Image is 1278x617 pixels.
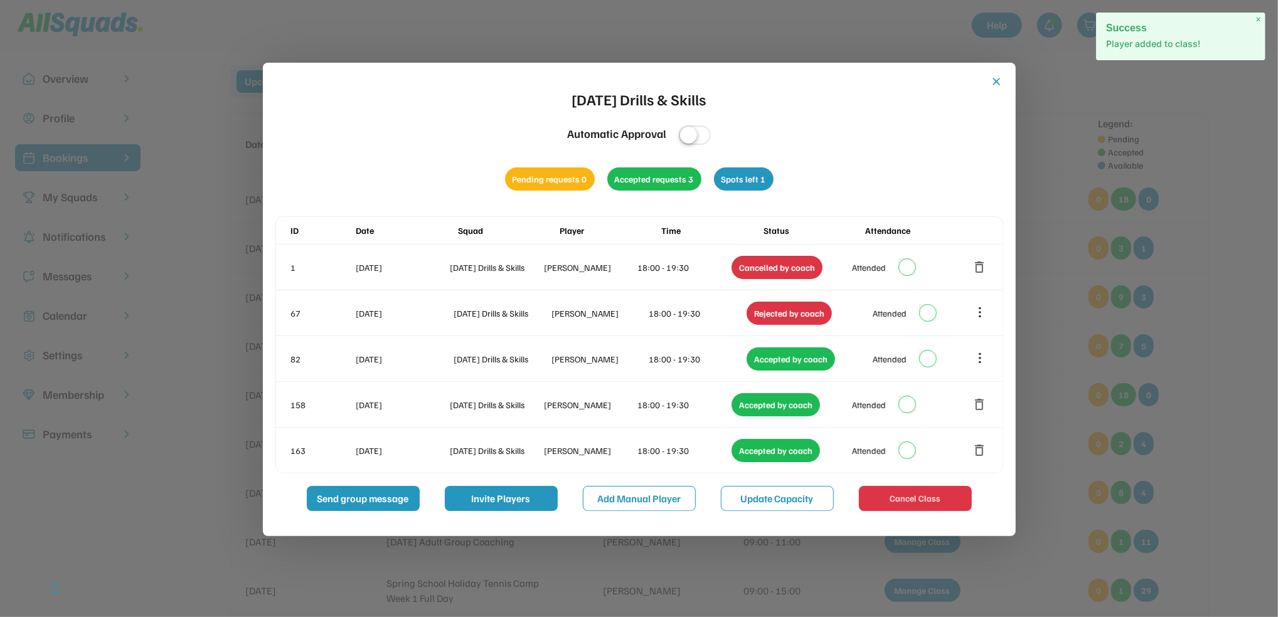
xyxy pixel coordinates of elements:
div: Accepted requests 3 [607,167,701,191]
div: [PERSON_NAME] [544,261,636,274]
div: 18:00 - 19:30 [638,398,730,411]
div: [PERSON_NAME] [551,352,647,366]
div: Attended [852,444,886,457]
div: 67 [291,307,354,320]
div: 163 [291,444,354,457]
div: Automatic Approval [567,125,666,142]
div: Squad [458,224,557,237]
button: Invite Players [445,486,558,511]
div: [DATE] [356,261,448,274]
div: [DATE] [356,444,448,457]
div: [PERSON_NAME] [544,444,636,457]
div: Rejected by coach [747,302,832,325]
button: Send group message [307,486,420,511]
div: Accepted by coach [732,393,820,416]
div: [DATE] Drills & Skills [454,352,549,366]
button: Cancel Class [859,486,972,511]
div: Attended [873,307,907,320]
div: [DATE] Drills & Skills [450,444,541,457]
div: Attended [852,261,886,274]
div: 18:00 - 19:30 [638,444,730,457]
div: Time [661,224,760,237]
div: 1 [291,261,354,274]
div: [DATE] [356,352,452,366]
div: Date [356,224,455,237]
button: Update Capacity [721,486,834,511]
div: Player [560,224,659,237]
button: delete [972,260,988,275]
div: Cancelled by coach [732,256,823,279]
div: Spots left 1 [714,167,774,191]
div: 18:00 - 19:30 [649,352,745,366]
div: 158 [291,398,354,411]
div: Accepted by coach [732,439,820,462]
div: Attendance [865,224,964,237]
div: [PERSON_NAME] [551,307,647,320]
div: Attended [873,352,907,366]
button: delete [972,443,988,458]
div: Accepted by coach [747,347,835,371]
button: delete [972,397,988,412]
div: [DATE] [356,307,452,320]
div: 18:00 - 19:30 [638,261,730,274]
div: [DATE] Drills & Skills [450,261,541,274]
div: [DATE] [356,398,448,411]
div: [DATE] Drills & Skills [454,307,549,320]
button: close [991,75,1003,88]
div: [DATE] Drills & Skills [450,398,541,411]
div: [DATE] Drills & Skills [572,88,706,110]
h2: Success [1106,23,1255,33]
button: Add Manual Player [583,486,696,511]
div: 82 [291,352,354,366]
div: Status [764,224,863,237]
span: × [1256,14,1261,25]
div: Pending requests 0 [505,167,595,191]
div: [PERSON_NAME] [544,398,636,411]
div: ID [291,224,354,237]
div: Attended [852,398,886,411]
p: Player added to class! [1106,38,1255,50]
div: 18:00 - 19:30 [649,307,745,320]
